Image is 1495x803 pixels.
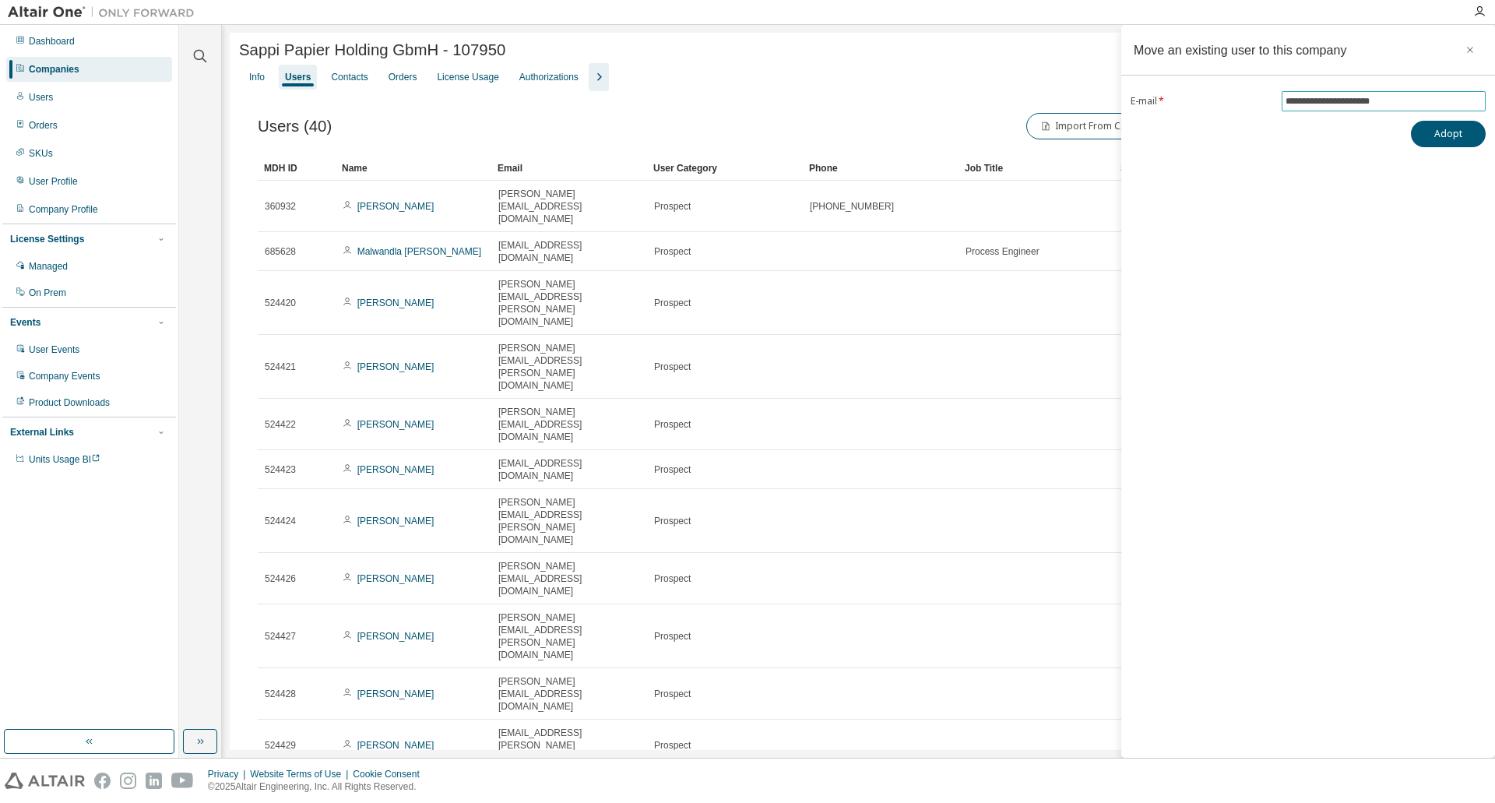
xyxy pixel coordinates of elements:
[285,71,311,83] div: Users
[653,156,797,181] div: User Category
[357,298,434,308] a: [PERSON_NAME]
[249,71,265,83] div: Info
[29,119,58,132] div: Orders
[29,454,100,465] span: Units Usage BI
[258,118,332,136] span: Users (40)
[146,773,162,789] img: linkedin.svg
[29,343,79,356] div: User Events
[29,203,98,216] div: Company Profile
[8,5,202,20] img: Altair One
[265,297,296,309] span: 524420
[498,406,640,443] span: [PERSON_NAME][EMAIL_ADDRESS][DOMAIN_NAME]
[29,91,53,104] div: Users
[265,688,296,700] span: 524428
[654,245,691,258] span: Prospect
[498,675,640,713] span: [PERSON_NAME][EMAIL_ADDRESS][DOMAIN_NAME]
[10,316,40,329] div: Events
[265,361,296,373] span: 524421
[239,41,505,59] span: Sappi Papier Holding GbmH - 107950
[331,71,368,83] div: Contacts
[654,572,691,585] span: Prospect
[250,768,353,780] div: Website Terms of Use
[498,239,640,264] span: [EMAIL_ADDRESS][DOMAIN_NAME]
[357,516,434,527] a: [PERSON_NAME]
[29,396,110,409] div: Product Downloads
[10,426,74,438] div: External Links
[357,464,434,475] a: [PERSON_NAME]
[654,630,691,643] span: Prospect
[265,463,296,476] span: 524423
[1411,121,1486,147] button: Adopt
[654,361,691,373] span: Prospect
[265,572,296,585] span: 524426
[966,245,1039,258] span: Process Engineer
[654,200,691,213] span: Prospect
[208,768,250,780] div: Privacy
[498,611,640,661] span: [PERSON_NAME][EMAIL_ADDRESS][PERSON_NAME][DOMAIN_NAME]
[498,278,640,328] span: [PERSON_NAME][EMAIL_ADDRESS][PERSON_NAME][DOMAIN_NAME]
[1026,113,1145,139] button: Import From CSV
[498,496,640,546] span: [PERSON_NAME][EMAIL_ADDRESS][PERSON_NAME][DOMAIN_NAME]
[810,200,894,213] span: [PHONE_NUMBER]
[265,739,296,752] span: 524429
[265,418,296,431] span: 524422
[654,688,691,700] span: Prospect
[654,463,691,476] span: Prospect
[357,246,481,257] a: Malwandla [PERSON_NAME]
[29,260,68,273] div: Managed
[29,370,100,382] div: Company Events
[654,297,691,309] span: Prospect
[357,740,434,751] a: [PERSON_NAME]
[171,773,194,789] img: youtube.svg
[965,156,1108,181] div: Job Title
[29,35,75,48] div: Dashboard
[654,739,691,752] span: Prospect
[498,457,640,482] span: [EMAIL_ADDRESS][DOMAIN_NAME]
[353,768,428,780] div: Cookie Consent
[357,631,434,642] a: [PERSON_NAME]
[357,419,434,430] a: [PERSON_NAME]
[120,773,136,789] img: instagram.svg
[1134,44,1346,56] div: Move an existing user to this company
[29,287,66,299] div: On Prem
[809,156,952,181] div: Phone
[519,71,579,83] div: Authorizations
[265,515,296,527] span: 524424
[208,780,429,794] p: © 2025 Altair Engineering, Inc. All Rights Reserved.
[29,147,53,160] div: SKUs
[498,188,640,225] span: [PERSON_NAME][EMAIL_ADDRESS][DOMAIN_NAME]
[10,233,84,245] div: License Settings
[654,418,691,431] span: Prospect
[29,175,78,188] div: User Profile
[357,689,434,699] a: [PERSON_NAME]
[357,361,434,372] a: [PERSON_NAME]
[1131,95,1272,107] label: E-mail
[498,727,640,764] span: [EMAIL_ADDRESS][PERSON_NAME][DOMAIN_NAME]
[265,245,296,258] span: 685628
[357,573,434,584] a: [PERSON_NAME]
[29,63,79,76] div: Companies
[437,71,498,83] div: License Usage
[654,515,691,527] span: Prospect
[5,773,85,789] img: altair_logo.svg
[342,156,485,181] div: Name
[265,630,296,643] span: 524427
[357,201,434,212] a: [PERSON_NAME]
[1120,156,1358,181] div: Status
[498,560,640,597] span: [PERSON_NAME][EMAIL_ADDRESS][DOMAIN_NAME]
[498,156,641,181] div: Email
[389,71,417,83] div: Orders
[94,773,111,789] img: facebook.svg
[498,342,640,392] span: [PERSON_NAME][EMAIL_ADDRESS][PERSON_NAME][DOMAIN_NAME]
[265,200,296,213] span: 360932
[264,156,329,181] div: MDH ID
